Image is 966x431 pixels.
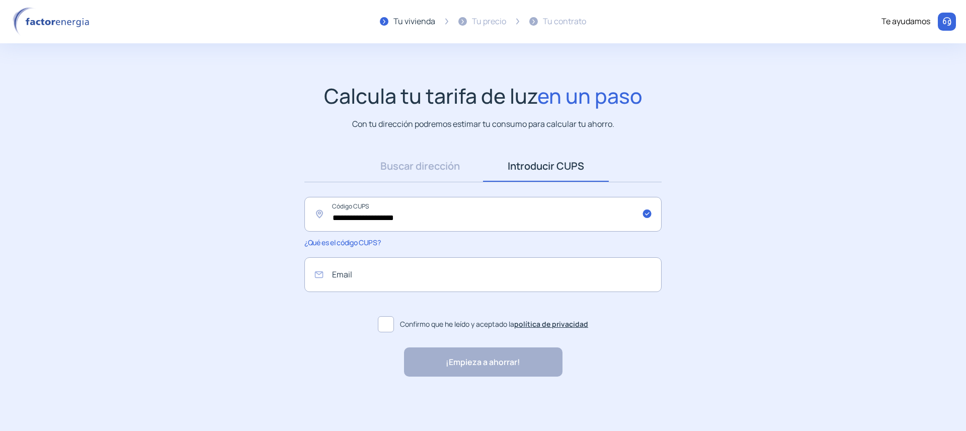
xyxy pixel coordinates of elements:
[352,118,614,130] p: Con tu dirección podremos estimar tu consumo para calcular tu ahorro.
[304,238,380,247] span: ¿Qué es el código CUPS?
[881,15,930,28] div: Te ayudamos
[393,15,435,28] div: Tu vivienda
[10,7,96,36] img: logo factor
[514,319,588,329] a: política de privacidad
[537,82,642,110] span: en un paso
[942,17,952,27] img: llamar
[357,151,483,182] a: Buscar dirección
[483,151,609,182] a: Introducir CUPS
[324,84,642,108] h1: Calcula tu tarifa de luz
[509,392,579,400] img: Trustpilot
[400,319,588,330] span: Confirmo que he leído y aceptado la
[387,389,504,402] p: "Rapidez y buen trato al cliente"
[543,15,586,28] div: Tu contrato
[472,15,506,28] div: Tu precio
